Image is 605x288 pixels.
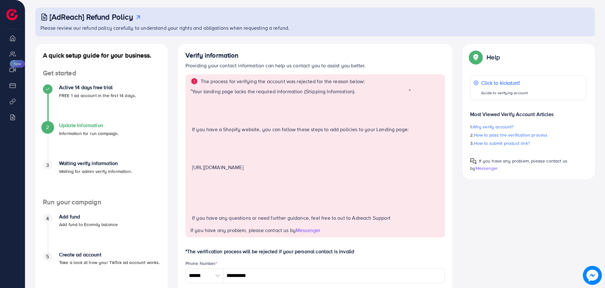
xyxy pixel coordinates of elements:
span: 2 [46,124,49,131]
h4: Run your campaign [35,198,168,206]
span: Messenger [296,227,320,234]
span: Messenger [475,165,498,171]
li: Waiting verify information [35,160,168,198]
span: 5 [46,253,49,260]
li: Add fund [35,214,168,252]
img: logo [6,9,18,20]
span: Why verify account? [473,124,514,130]
h4: A quick setup guide for your business. [35,52,168,59]
h3: [AdReach] Refund Policy [50,12,133,21]
li: Active 14 days free trial [35,84,168,122]
p: If you have a Shopify website, you can follow these steps to add policies to your Landing page: [192,126,409,133]
span: 4 [46,215,49,222]
h4: Add fund [59,214,118,220]
h4: Waiting verify information [59,160,132,166]
p: *The verification process will be rejected if your personal contact is invalid [185,248,445,255]
p: Guide to verifying account [481,89,528,97]
li: Update Information [35,122,168,160]
img: alert [191,77,198,85]
span: 3 [46,162,49,169]
h4: Update Information [59,122,119,128]
span: How to pass the verification process [474,132,548,138]
p: FREE 1 ad account in the first 14 days. [59,92,136,99]
span: If you have any problem, please contact us by [191,227,296,234]
p: Information for run campaign. [59,130,119,137]
p: Please review our refund policy carefully to understand your rights and obligations when requesti... [40,24,591,32]
p: If you have any questions or need further guidance, feel free to out to Adreach Support [192,214,409,222]
h4: Verify information [185,52,445,59]
h4: Create ad account [59,252,160,258]
img: Popup guide [470,52,481,63]
p: Click to kickstart! [481,79,528,87]
span: " [409,88,410,227]
p: Add fund to Ecomdy balance [59,221,118,228]
img: image [583,266,602,285]
span: " [191,88,192,227]
p: 1. [470,123,586,131]
p: 3. [470,139,586,147]
p: Take a look at how your TikTok ad account works. [59,259,160,266]
label: Phone Number [185,260,217,267]
h4: Active 14 days free trial [59,84,136,90]
p: 2. [470,131,586,139]
p: Waiting for admin verify information. [59,168,132,175]
span: How to submit product link? [474,140,530,146]
p: Your landing page lacks the required information (Shipping Information). [192,88,409,95]
p: The process for verifying the account was rejected for the reason below: [201,77,365,85]
p: Help [487,53,500,61]
p: [URL][DOMAIN_NAME] [192,163,409,171]
p: Providing your contact information can help us contact you to assist you better. [185,62,445,69]
img: Popup guide [470,158,476,164]
span: If you have any problem, please contact us by [470,158,567,171]
p: Most Viewed Verify Account Articles [470,105,586,118]
h4: Get started [35,69,168,77]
